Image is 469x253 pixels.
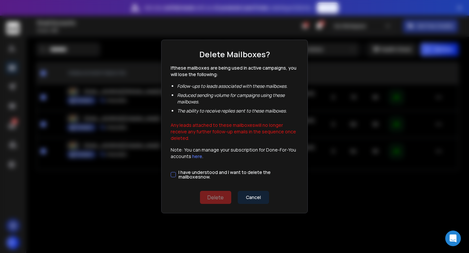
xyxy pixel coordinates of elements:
[171,147,298,160] p: Note: You can manage your subscription for Done-For-You accounts .
[177,83,298,89] li: Follow-ups to leads associated with these mailboxes .
[177,92,298,105] li: Reduced sending volume for campaigns using these mailboxes .
[177,108,298,114] li: The ability to receive replies sent to these mailboxes .
[171,65,298,78] p: If these mailboxes are being used in active campaigns, you will lose the following:
[178,170,298,179] label: I have understood and I want to delete the mailbox es now.
[445,231,461,246] div: Open Intercom Messenger
[171,119,298,141] p: Any leads attached to these mailboxes will no longer receive any further follow-up emails in the ...
[192,153,202,160] a: here
[199,49,270,60] h1: Delete Mailboxes?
